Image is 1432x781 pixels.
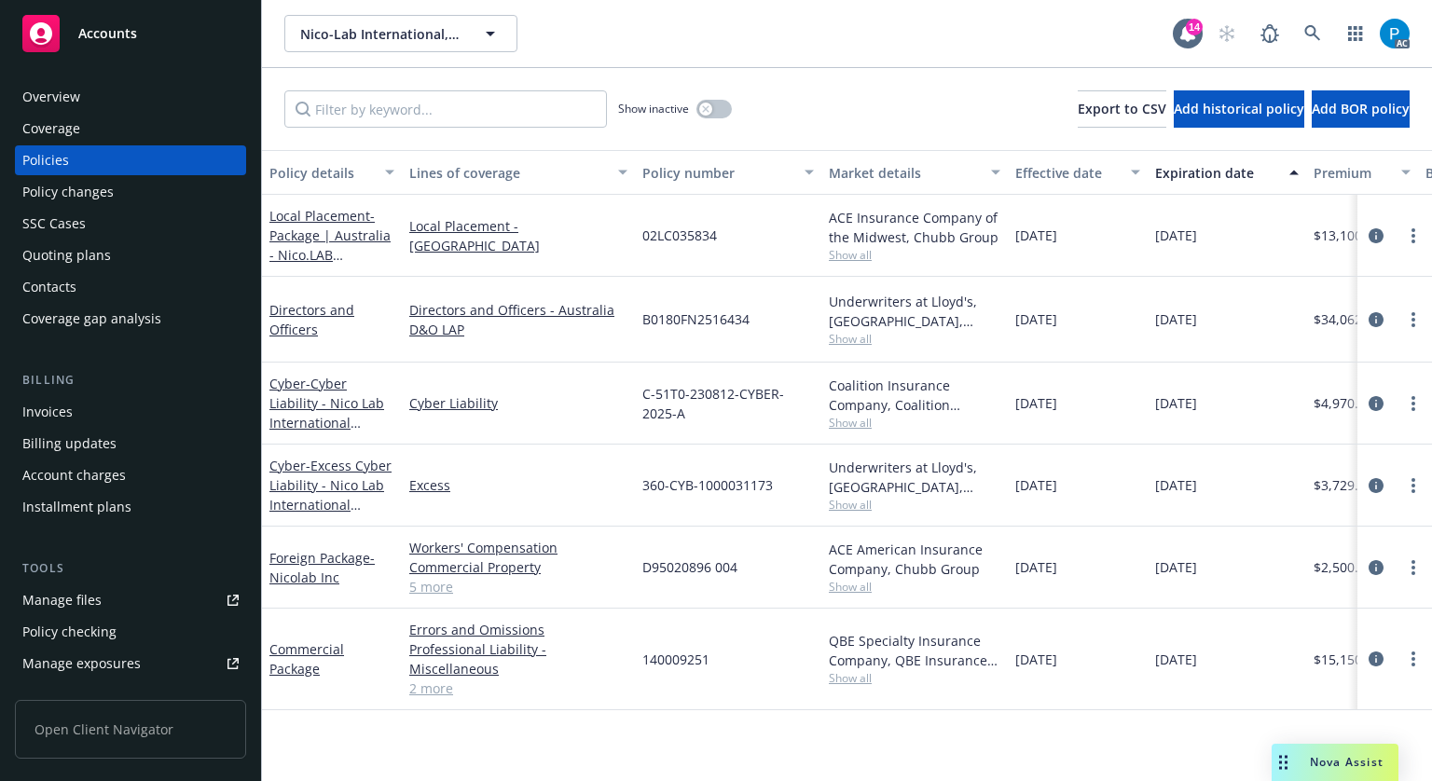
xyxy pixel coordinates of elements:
div: Policy changes [22,177,114,207]
a: circleInformation [1365,225,1387,247]
span: [DATE] [1015,226,1057,245]
a: Search [1294,15,1331,52]
span: Show all [829,415,1000,431]
span: Nico-Lab International, Ltd [300,24,461,44]
img: photo [1380,19,1410,48]
div: 14 [1186,19,1203,35]
div: Market details [829,163,980,183]
a: Accounts [15,7,246,60]
a: circleInformation [1365,474,1387,497]
div: Underwriters at Lloyd's, [GEOGRAPHIC_DATA], [PERSON_NAME] of [GEOGRAPHIC_DATA], Howden Broking Group [829,292,1000,331]
a: more [1402,474,1425,497]
span: Show all [829,497,1000,513]
div: Account charges [22,460,126,490]
div: Manage exposures [22,649,141,678]
a: Manage exposures [15,649,246,678]
a: Policy changes [15,177,246,207]
button: Add historical policy [1174,90,1304,128]
div: Lines of coverage [409,163,607,183]
span: [DATE] [1155,309,1197,329]
span: $2,500.00 [1314,557,1373,577]
a: Quoting plans [15,240,246,270]
div: Contacts [22,272,76,302]
div: Effective date [1015,163,1120,183]
span: $13,100.00 [1314,226,1381,245]
span: [DATE] [1015,309,1057,329]
span: Show all [829,670,1000,686]
a: Commercial Property [409,557,627,577]
div: ACE American Insurance Company, Chubb Group [829,540,1000,579]
div: Coverage gap analysis [22,304,161,334]
a: 2 more [409,678,627,698]
span: [DATE] [1155,393,1197,413]
span: 360-CYB-1000031173 [642,475,773,495]
a: 5 more [409,577,627,596]
a: more [1402,556,1425,579]
button: Premium [1306,150,1418,195]
span: D95020896 004 [642,557,737,577]
a: Coverage gap analysis [15,304,246,334]
span: [DATE] [1015,475,1057,495]
span: [DATE] [1015,393,1057,413]
a: Overview [15,82,246,112]
div: Policy details [269,163,374,183]
span: [DATE] [1155,226,1197,245]
span: - Package | Australia - Nico.LAB International Limited [269,207,391,303]
div: Policy number [642,163,793,183]
a: circleInformation [1365,648,1387,670]
span: $15,150.00 [1314,650,1381,669]
button: Expiration date [1148,150,1306,195]
a: SSC Cases [15,209,246,239]
div: Manage certificates [22,680,145,710]
span: $3,729.45 [1314,475,1373,495]
button: Effective date [1008,150,1148,195]
a: circleInformation [1365,392,1387,415]
a: Invoices [15,397,246,427]
div: Coverage [22,114,80,144]
input: Filter by keyword... [284,90,607,128]
a: Account charges [15,460,246,490]
span: Add BOR policy [1312,100,1410,117]
a: Cyber [269,457,392,533]
div: Quoting plans [22,240,111,270]
a: more [1402,392,1425,415]
div: Billing updates [22,429,117,459]
span: [DATE] [1015,650,1057,669]
span: 02LC035834 [642,226,717,245]
a: Workers' Compensation [409,538,627,557]
a: Billing updates [15,429,246,459]
button: Nova Assist [1272,744,1398,781]
span: $34,062.00 [1314,309,1381,329]
a: Commercial Package [269,640,344,678]
div: Tools [15,559,246,578]
span: C-51T0-230812-CYBER-2025-A [642,384,814,423]
a: Coverage [15,114,246,144]
a: Excess [409,475,627,495]
a: Installment plans [15,492,246,522]
a: Policies [15,145,246,175]
div: Invoices [22,397,73,427]
div: Drag to move [1272,744,1295,781]
button: Export to CSV [1078,90,1166,128]
span: Show all [829,247,1000,263]
a: Switch app [1337,15,1374,52]
a: Manage certificates [15,680,246,710]
a: Manage files [15,585,246,615]
div: ACE Insurance Company of the Midwest, Chubb Group [829,208,1000,247]
span: 140009251 [642,650,709,669]
button: Add BOR policy [1312,90,1410,128]
a: Cyber [269,375,384,451]
span: - Excess Cyber Liability - Nico Lab International Limited [269,457,392,533]
div: Coalition Insurance Company, Coalition Insurance Solutions (Carrier), Elkington [PERSON_NAME] [PE... [829,376,1000,415]
a: more [1402,225,1425,247]
div: Policies [22,145,69,175]
a: circleInformation [1365,308,1387,331]
span: [DATE] [1155,650,1197,669]
a: circleInformation [1365,556,1387,579]
a: Foreign Package [269,549,375,586]
button: Lines of coverage [402,150,635,195]
button: Nico-Lab International, Ltd [284,15,517,52]
div: SSC Cases [22,209,86,239]
a: Policy checking [15,617,246,647]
